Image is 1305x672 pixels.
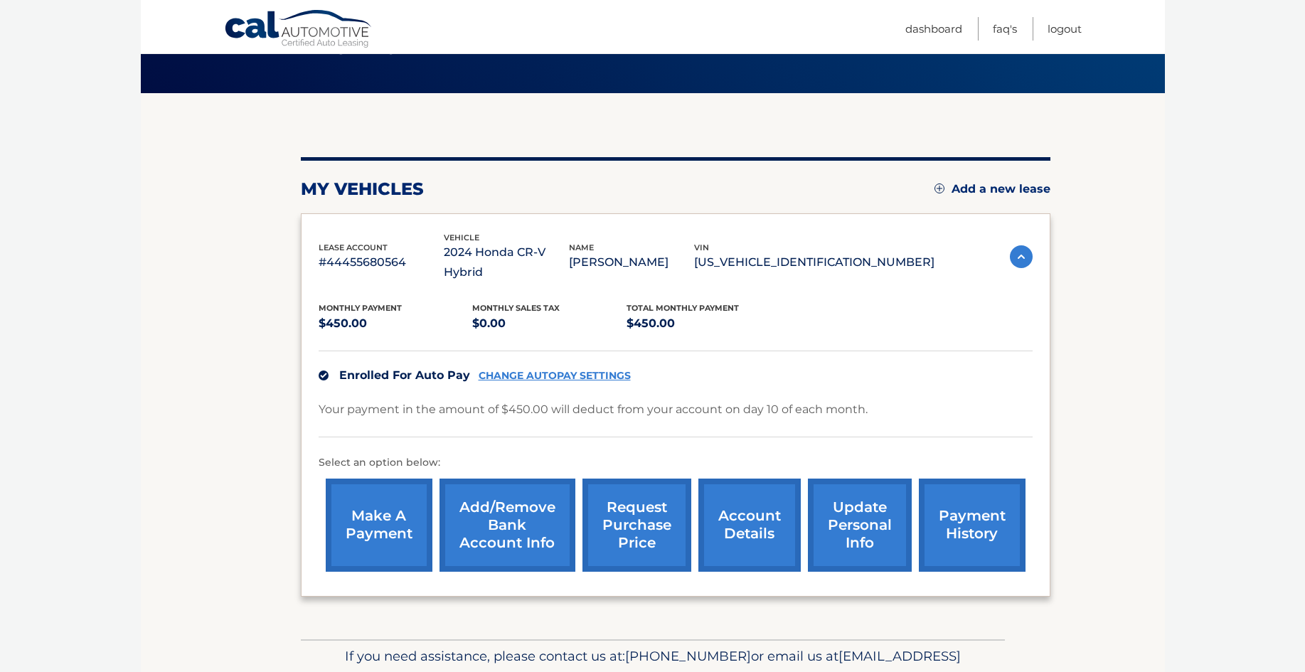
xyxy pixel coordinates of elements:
[694,242,709,252] span: vin
[472,303,560,313] span: Monthly sales Tax
[582,479,691,572] a: request purchase price
[919,479,1026,572] a: payment history
[444,242,569,282] p: 2024 Honda CR-V Hybrid
[444,233,479,242] span: vehicle
[472,314,627,334] p: $0.00
[479,370,631,382] a: CHANGE AUTOPAY SETTINGS
[301,178,424,200] h2: my vehicles
[319,454,1033,471] p: Select an option below:
[569,252,694,272] p: [PERSON_NAME]
[625,648,751,664] span: [PHONE_NUMBER]
[934,183,944,193] img: add.svg
[319,303,402,313] span: Monthly Payment
[319,242,388,252] span: lease account
[319,314,473,334] p: $450.00
[440,479,575,572] a: Add/Remove bank account info
[319,252,444,272] p: #44455680564
[934,182,1050,196] a: Add a new lease
[993,17,1017,41] a: FAQ's
[569,242,594,252] span: name
[224,9,373,50] a: Cal Automotive
[627,303,739,313] span: Total Monthly Payment
[698,479,801,572] a: account details
[1048,17,1082,41] a: Logout
[627,314,781,334] p: $450.00
[905,17,962,41] a: Dashboard
[319,370,329,380] img: check.svg
[808,479,912,572] a: update personal info
[326,479,432,572] a: make a payment
[339,368,470,382] span: Enrolled For Auto Pay
[319,400,868,420] p: Your payment in the amount of $450.00 will deduct from your account on day 10 of each month.
[1010,245,1033,268] img: accordion-active.svg
[694,252,934,272] p: [US_VEHICLE_IDENTIFICATION_NUMBER]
